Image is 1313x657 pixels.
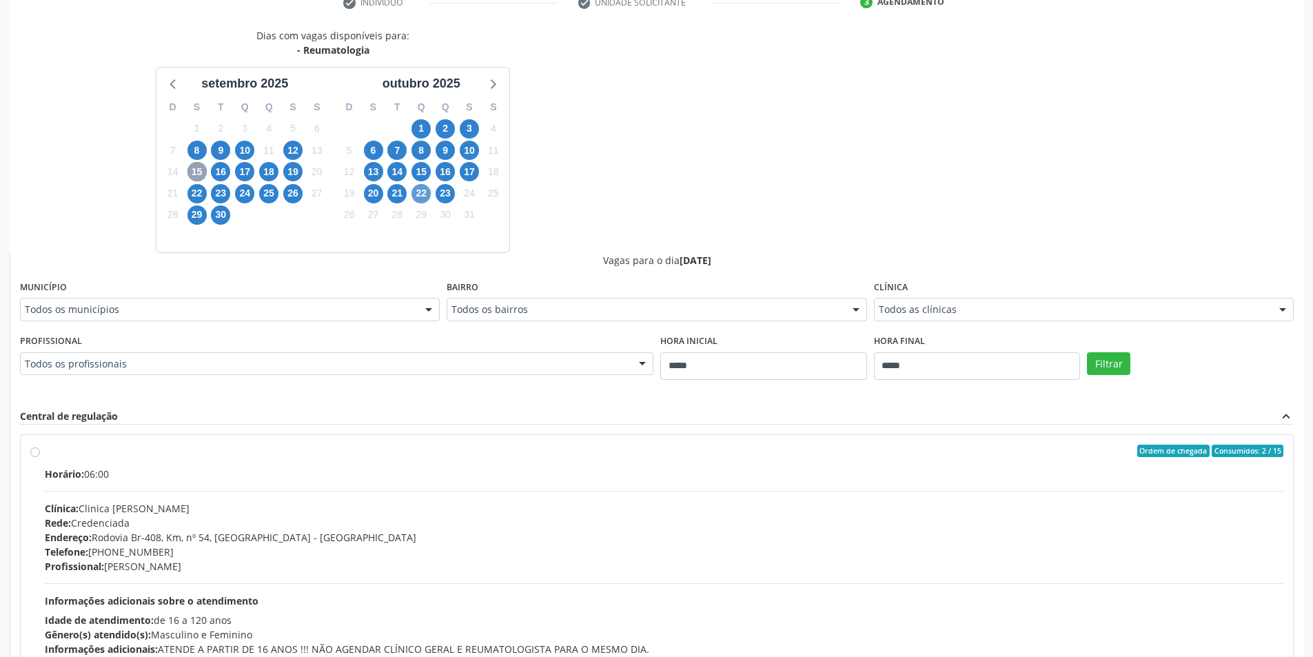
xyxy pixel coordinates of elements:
[20,277,67,299] label: Município
[387,162,407,181] span: terça-feira, 14 de outubro de 2025
[45,559,1283,574] div: [PERSON_NAME]
[874,277,908,299] label: Clínica
[45,531,92,544] span: Endereço:
[305,97,329,118] div: S
[484,119,503,139] span: sábado, 4 de outubro de 2025
[25,357,625,371] span: Todos os profissionais
[364,205,383,225] span: segunda-feira, 27 de outubro de 2025
[340,184,359,203] span: domingo, 19 de outubro de 2025
[409,97,434,118] div: Q
[187,141,207,160] span: segunda-feira, 8 de setembro de 2025
[460,205,479,225] span: sexta-feira, 31 de outubro de 2025
[281,97,305,118] div: S
[45,545,88,558] span: Telefone:
[436,119,455,139] span: quinta-feira, 2 de outubro de 2025
[340,162,359,181] span: domingo, 12 de outubro de 2025
[45,594,258,607] span: Informações adicionais sobre o atendimento
[45,467,1283,481] div: 06:00
[460,184,479,203] span: sexta-feira, 24 de outubro de 2025
[411,184,431,203] span: quarta-feira, 22 de outubro de 2025
[387,141,407,160] span: terça-feira, 7 de outubro de 2025
[235,184,254,203] span: quarta-feira, 24 de setembro de 2025
[187,119,207,139] span: segunda-feira, 1 de setembro de 2025
[680,254,711,267] span: [DATE]
[185,97,209,118] div: S
[377,74,466,93] div: outubro 2025
[411,119,431,139] span: quarta-feira, 1 de outubro de 2025
[196,74,294,93] div: setembro 2025
[387,184,407,203] span: terça-feira, 21 de outubro de 2025
[364,141,383,160] span: segunda-feira, 6 de outubro de 2025
[361,97,385,118] div: S
[259,184,278,203] span: quinta-feira, 25 de setembro de 2025
[337,97,361,118] div: D
[874,331,925,352] label: Hora final
[340,205,359,225] span: domingo, 26 de outubro de 2025
[387,205,407,225] span: terça-feira, 28 de outubro de 2025
[436,162,455,181] span: quinta-feira, 16 de outubro de 2025
[163,162,183,181] span: domingo, 14 de setembro de 2025
[163,184,183,203] span: domingo, 21 de setembro de 2025
[211,205,230,225] span: terça-feira, 30 de setembro de 2025
[283,162,303,181] span: sexta-feira, 19 de setembro de 2025
[385,97,409,118] div: T
[1137,445,1210,457] span: Ordem de chegada
[211,119,230,139] span: terça-feira, 2 de setembro de 2025
[25,303,411,316] span: Todos os municípios
[45,545,1283,559] div: [PHONE_NUMBER]
[481,97,505,118] div: S
[1212,445,1283,457] span: Consumidos: 2 / 15
[364,162,383,181] span: segunda-feira, 13 de outubro de 2025
[161,97,185,118] div: D
[187,162,207,181] span: segunda-feira, 15 de setembro de 2025
[259,119,278,139] span: quinta-feira, 4 de setembro de 2025
[45,643,158,656] span: Informações adicionais:
[211,184,230,203] span: terça-feira, 23 de setembro de 2025
[257,97,281,118] div: Q
[1087,352,1130,376] button: Filtrar
[1279,409,1294,424] i: expand_less
[233,97,257,118] div: Q
[411,141,431,160] span: quarta-feira, 8 de outubro de 2025
[436,141,455,160] span: quinta-feira, 9 de outubro de 2025
[259,141,278,160] span: quinta-feira, 11 de setembro de 2025
[187,184,207,203] span: segunda-feira, 22 de setembro de 2025
[20,253,1294,267] div: Vagas para o dia
[460,162,479,181] span: sexta-feira, 17 de outubro de 2025
[460,119,479,139] span: sexta-feira, 3 de outubro de 2025
[209,97,233,118] div: T
[20,409,118,424] div: Central de regulação
[256,43,409,57] div: - Reumatologia
[235,162,254,181] span: quarta-feira, 17 de setembro de 2025
[235,141,254,160] span: quarta-feira, 10 de setembro de 2025
[434,97,458,118] div: Q
[447,277,478,299] label: Bairro
[484,184,503,203] span: sábado, 25 de outubro de 2025
[307,119,327,139] span: sábado, 6 de setembro de 2025
[283,119,303,139] span: sexta-feira, 5 de setembro de 2025
[45,560,104,573] span: Profissional:
[45,516,71,529] span: Rede:
[340,141,359,160] span: domingo, 5 de outubro de 2025
[364,184,383,203] span: segunda-feira, 20 de outubro de 2025
[307,162,327,181] span: sábado, 20 de setembro de 2025
[45,501,1283,516] div: Clinica [PERSON_NAME]
[45,627,1283,642] div: Masculino e Feminino
[411,162,431,181] span: quarta-feira, 15 de outubro de 2025
[256,28,409,57] div: Dias com vagas disponíveis para:
[283,141,303,160] span: sexta-feira, 12 de setembro de 2025
[45,467,84,481] span: Horário:
[211,162,230,181] span: terça-feira, 16 de setembro de 2025
[45,530,1283,545] div: Rodovia Br-408, Km, nº 54, [GEOGRAPHIC_DATA] - [GEOGRAPHIC_DATA]
[460,141,479,160] span: sexta-feira, 10 de outubro de 2025
[259,162,278,181] span: quinta-feira, 18 de setembro de 2025
[45,614,154,627] span: Idade de atendimento:
[484,162,503,181] span: sábado, 18 de outubro de 2025
[411,205,431,225] span: quarta-feira, 29 de outubro de 2025
[163,141,183,160] span: domingo, 7 de setembro de 2025
[879,303,1265,316] span: Todos as clínicas
[45,642,1283,656] div: ATENDE A PARTIR DE 16 ANOS !!! NÃO AGENDAR CLÍNICO GERAL E REUMATOLOGISTA PARA O MESMO DIA.
[436,184,455,203] span: quinta-feira, 23 de outubro de 2025
[20,331,82,352] label: Profissional
[484,141,503,160] span: sábado, 11 de outubro de 2025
